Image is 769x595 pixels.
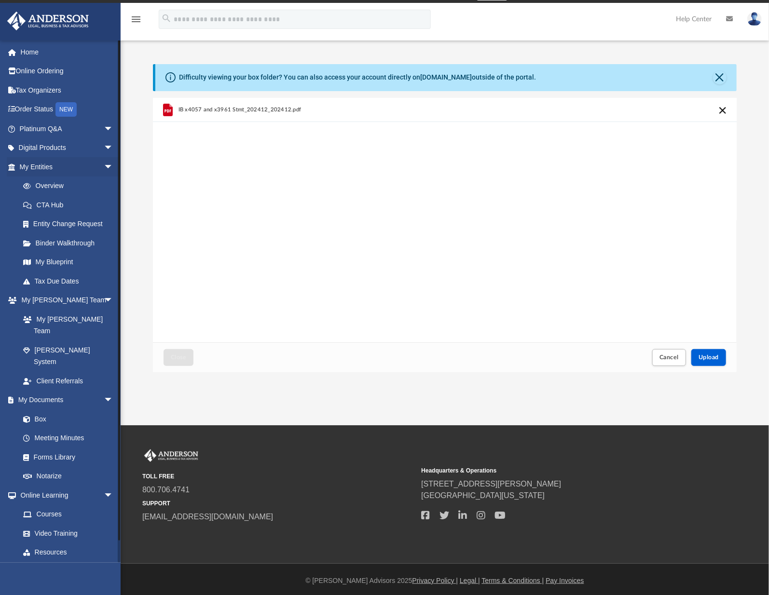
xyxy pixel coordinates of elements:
[14,215,128,234] a: Entity Change Request
[421,466,693,475] small: Headquarters & Operations
[14,310,118,340] a: My [PERSON_NAME] Team
[121,576,769,586] div: © [PERSON_NAME] Advisors 2025
[142,449,200,462] img: Anderson Advisors Platinum Portal
[55,102,77,117] div: NEW
[130,18,142,25] a: menu
[7,486,123,505] a: Online Learningarrow_drop_down
[14,340,123,371] a: [PERSON_NAME] System
[104,138,123,158] span: arrow_drop_down
[412,577,458,584] a: Privacy Policy |
[130,14,142,25] i: menu
[104,119,123,139] span: arrow_drop_down
[104,391,123,410] span: arrow_drop_down
[142,499,414,508] small: SUPPORT
[14,467,123,486] a: Notarize
[142,486,190,494] a: 800.706.4741
[7,81,128,100] a: Tax Organizers
[421,491,545,500] a: [GEOGRAPHIC_DATA][US_STATE]
[7,42,128,62] a: Home
[14,409,118,429] a: Box
[421,480,561,488] a: [STREET_ADDRESS][PERSON_NAME]
[482,577,544,584] a: Terms & Conditions |
[659,354,679,360] span: Cancel
[7,391,123,410] a: My Documentsarrow_drop_down
[164,349,193,366] button: Close
[713,71,727,84] button: Close
[7,62,128,81] a: Online Ordering
[717,105,728,116] button: Cancel this upload
[142,472,414,481] small: TOLL FREE
[546,577,584,584] a: Pay Invoices
[460,577,480,584] a: Legal |
[104,486,123,505] span: arrow_drop_down
[104,291,123,311] span: arrow_drop_down
[7,291,123,310] a: My [PERSON_NAME] Teamarrow_drop_down
[14,429,123,448] a: Meeting Minutes
[179,107,302,113] span: IB x4057 and x3961 Stmt_202412_202412.pdf
[153,98,737,372] div: Upload
[14,253,123,272] a: My Blueprint
[14,176,128,196] a: Overview
[171,354,186,360] span: Close
[153,98,737,343] div: grid
[14,543,123,562] a: Resources
[7,138,128,158] a: Digital Productsarrow_drop_down
[4,12,92,30] img: Anderson Advisors Platinum Portal
[161,13,172,24] i: search
[691,349,726,366] button: Upload
[420,73,472,81] a: [DOMAIN_NAME]
[14,447,118,467] a: Forms Library
[14,524,118,543] a: Video Training
[14,271,128,291] a: Tax Due Dates
[14,505,123,524] a: Courses
[14,195,128,215] a: CTA Hub
[7,157,128,176] a: My Entitiesarrow_drop_down
[179,72,536,82] div: Difficulty viewing your box folder? You can also access your account directly on outside of the p...
[747,12,762,26] img: User Pic
[7,119,128,138] a: Platinum Q&Aarrow_drop_down
[652,349,686,366] button: Cancel
[7,100,128,120] a: Order StatusNEW
[7,562,128,581] a: Billingarrow_drop_down
[699,354,719,360] span: Upload
[142,513,273,521] a: [EMAIL_ADDRESS][DOMAIN_NAME]
[104,562,123,581] span: arrow_drop_down
[14,371,123,391] a: Client Referrals
[14,233,128,253] a: Binder Walkthrough
[104,157,123,177] span: arrow_drop_down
